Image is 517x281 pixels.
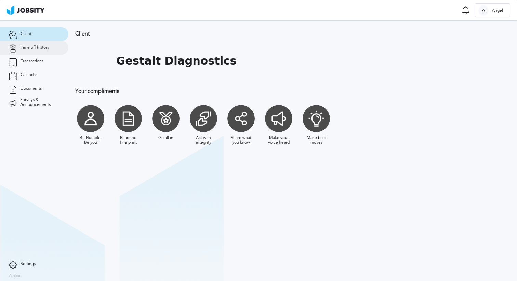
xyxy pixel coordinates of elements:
[21,45,49,50] span: Time off history
[21,59,43,64] span: Transactions
[21,73,37,78] span: Calendar
[267,136,291,145] div: Make your voice heard
[116,55,236,67] h1: Gestalt Diagnostics
[229,136,253,145] div: Share what you know
[158,136,173,140] div: Go all in
[9,274,21,278] label: Version:
[475,3,510,17] button: AAngel
[20,98,60,107] span: Surveys & Announcements
[304,136,328,145] div: Make bold moves
[7,5,44,15] img: ab4bad089aa723f57921c736e9817d99.png
[75,31,446,37] h3: Client
[79,136,103,145] div: Be Humble, Be you
[478,5,489,16] div: A
[116,136,140,145] div: Read the fine print
[489,8,506,13] span: Angel
[21,32,31,37] span: Client
[21,86,42,91] span: Documents
[191,136,215,145] div: Act with integrity
[75,88,446,94] h3: Your compliments
[21,262,36,266] span: Settings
